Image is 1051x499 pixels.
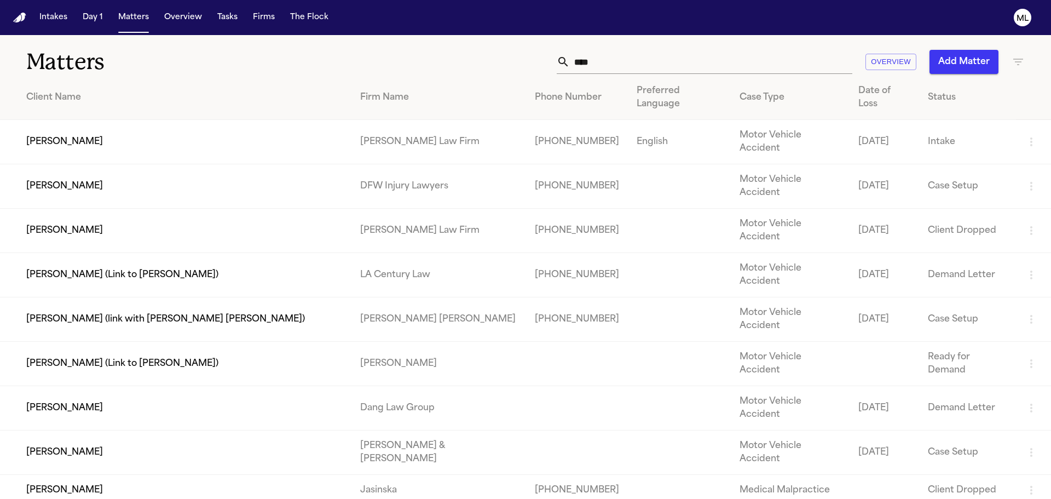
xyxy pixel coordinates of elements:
[26,48,317,76] h1: Matters
[351,386,526,431] td: Dang Law Group
[731,120,850,164] td: Motor Vehicle Accident
[919,297,1016,342] td: Case Setup
[360,91,517,104] div: Firm Name
[213,8,242,27] button: Tasks
[35,8,72,27] button: Intakes
[919,164,1016,209] td: Case Setup
[929,50,998,74] button: Add Matter
[731,342,850,386] td: Motor Vehicle Accident
[850,120,919,164] td: [DATE]
[526,209,628,253] td: [PHONE_NUMBER]
[731,164,850,209] td: Motor Vehicle Accident
[351,342,526,386] td: [PERSON_NAME]
[850,431,919,475] td: [DATE]
[526,297,628,342] td: [PHONE_NUMBER]
[731,209,850,253] td: Motor Vehicle Accident
[628,120,731,164] td: English
[160,8,206,27] button: Overview
[919,120,1016,164] td: Intake
[351,164,526,209] td: DFW Injury Lawyers
[919,386,1016,431] td: Demand Letter
[919,342,1016,386] td: Ready for Demand
[850,297,919,342] td: [DATE]
[351,431,526,475] td: [PERSON_NAME] & [PERSON_NAME]
[919,209,1016,253] td: Client Dropped
[114,8,153,27] button: Matters
[850,164,919,209] td: [DATE]
[351,209,526,253] td: [PERSON_NAME] Law Firm
[865,54,916,71] button: Overview
[351,120,526,164] td: [PERSON_NAME] Law Firm
[526,253,628,297] td: [PHONE_NUMBER]
[637,84,722,111] div: Preferred Language
[78,8,107,27] button: Day 1
[850,386,919,431] td: [DATE]
[526,120,628,164] td: [PHONE_NUMBER]
[731,297,850,342] td: Motor Vehicle Accident
[858,84,910,111] div: Date of Loss
[919,431,1016,475] td: Case Setup
[286,8,333,27] button: The Flock
[535,91,619,104] div: Phone Number
[731,386,850,431] td: Motor Vehicle Accident
[351,253,526,297] td: LA Century Law
[731,253,850,297] td: Motor Vehicle Accident
[13,13,26,23] a: Home
[850,209,919,253] td: [DATE]
[13,13,26,23] img: Finch Logo
[740,91,841,104] div: Case Type
[919,253,1016,297] td: Demand Letter
[526,164,628,209] td: [PHONE_NUMBER]
[351,297,526,342] td: [PERSON_NAME] [PERSON_NAME]
[850,253,919,297] td: [DATE]
[249,8,279,27] button: Firms
[26,91,343,104] div: Client Name
[731,431,850,475] td: Motor Vehicle Accident
[928,91,1007,104] div: Status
